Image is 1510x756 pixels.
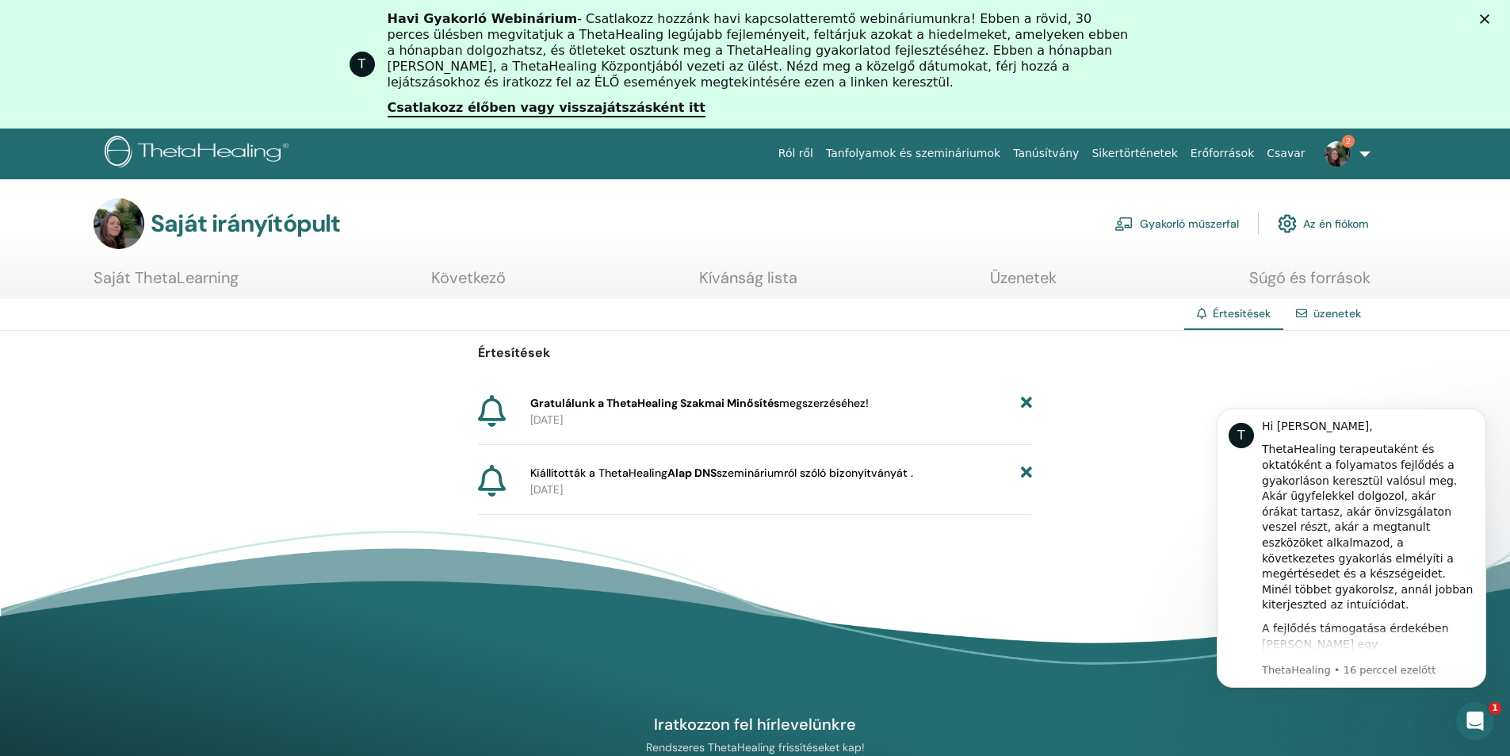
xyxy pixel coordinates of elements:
a: Tanúsítvány [1007,140,1085,169]
iframe: Élő chat az intercomon [1456,702,1494,740]
font: Csavar [1267,148,1305,160]
font: szemináriumról szóló bizonyítványát . [717,466,913,480]
font: [DATE] [530,413,563,427]
img: chalkboard-teacher.svg [1114,217,1133,231]
font: T [358,56,366,71]
a: Üzenetek [990,268,1057,299]
iframe: Intercom notifications üzenet [1193,394,1510,697]
span: Értesítések [1213,306,1271,320]
font: Havi Gyakorló Webinárium [388,11,578,26]
a: Következő [431,268,506,299]
img: default.jpg [1325,141,1350,167]
font: Gratulálunk a ThetaHealing Szakmai Minősítés [530,396,779,410]
img: logo.png [105,136,294,172]
a: Kívánság lista [699,268,797,299]
a: Súgó és források [1249,268,1370,299]
img: default.jpg [94,198,144,249]
a: Erőforrások [1184,140,1260,169]
font: - Csatlakozz hozzánk havi kapcsolatteremtő webináriumunkra! Ebben a rövid, 30 perces ülésben megv... [388,11,1129,90]
img: cog.svg [1278,210,1297,237]
a: Tanfolyamok és szemináriumok [820,140,1007,169]
font: megszerzéséhez [779,396,866,410]
div: Bezárás [1480,14,1496,24]
font: Értesítések [478,344,550,361]
h4: Iratkozzon fel hírlevelünkre [572,714,938,735]
font: Alap DNS [667,466,717,480]
font: Kiállították a ThetaHealing [530,466,667,480]
font: 2 [1346,136,1351,146]
a: Az én fiókom [1278,206,1369,241]
p: Rendszeres ThetaHealing frissítéseket kap! [572,740,938,754]
div: Profilkép a ThetaHealinghez [350,52,375,77]
font: Saját irányítópult [151,208,341,239]
a: 2 [1312,129,1377,179]
font: 1 [1492,703,1498,713]
a: Saját ThetaLearning [94,268,239,299]
font: [DATE] [530,482,563,497]
a: Ról ről [772,140,820,169]
font: Csatlakozz élőben vagy visszajátszásként itt [388,100,705,115]
a: Csatlakozz élőben vagy visszajátszásként itt [388,100,705,117]
a: Gyakorló műszerfal [1114,206,1239,241]
a: Csavar [1260,140,1311,169]
a: üzenetek [1313,306,1361,320]
font: ! [866,396,869,410]
a: Sikertörténetek [1085,140,1183,169]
